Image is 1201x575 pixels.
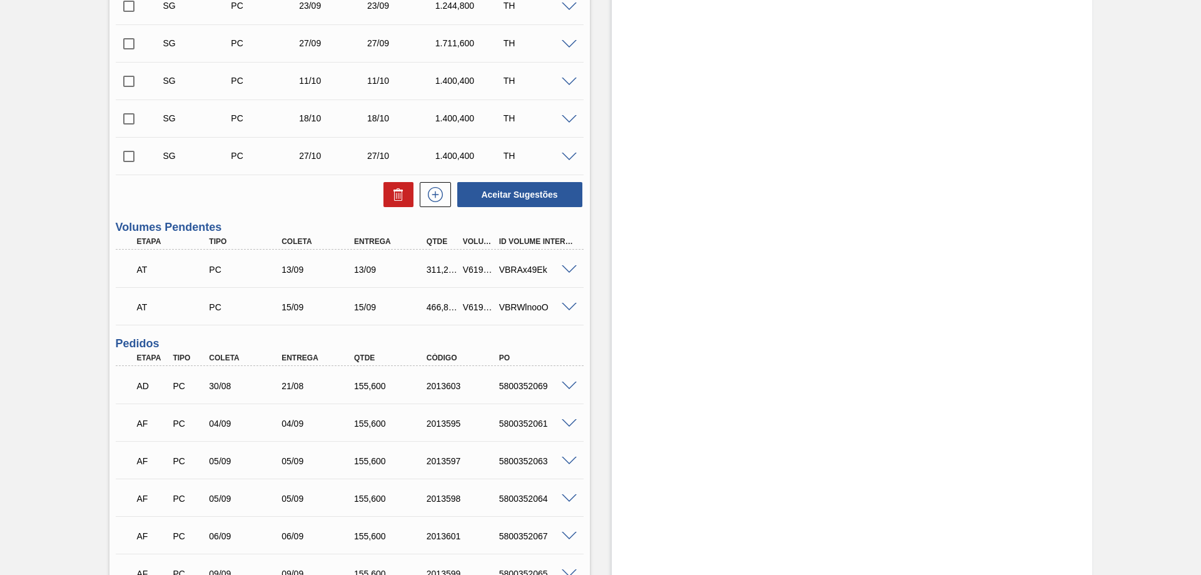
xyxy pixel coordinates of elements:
div: Sugestão Criada [160,76,236,86]
div: V619665 [460,265,497,275]
div: 1.400,400 [432,151,508,161]
div: 155,600 [351,419,432,429]
div: Aguardando Faturamento [134,522,171,550]
div: Aguardando Faturamento [134,485,171,512]
div: Entrega [278,354,360,362]
div: Qtde [423,237,461,246]
div: TH [500,113,576,123]
div: PO [496,354,577,362]
div: Pedido de Compra [228,151,303,161]
div: TH [500,38,576,48]
div: Aceitar Sugestões [451,181,584,208]
div: 311,200 [423,265,461,275]
div: 27/09/2025 [364,38,440,48]
div: Aguardando Informações de Transporte [134,256,215,283]
div: 18/10/2025 [296,113,372,123]
div: Id Volume Interno [496,237,577,246]
div: 1.400,400 [432,113,508,123]
p: AF [137,456,168,466]
div: Pedido de Compra [170,381,207,391]
div: 05/09/2025 [206,494,287,504]
div: Sugestão Criada [160,113,236,123]
p: AT [137,302,212,312]
div: 18/10/2025 [364,113,440,123]
div: 155,600 [351,531,432,541]
div: Código [423,354,505,362]
div: 05/09/2025 [278,494,360,504]
div: Excluir Sugestões [377,182,413,207]
div: Qtde [351,354,432,362]
div: 2013595 [423,419,505,429]
div: Pedido de Compra [170,419,207,429]
div: Sugestão Criada [160,151,236,161]
div: TH [500,151,576,161]
div: TH [500,76,576,86]
div: 23/09/2025 [364,1,440,11]
div: 2013597 [423,456,505,466]
div: Nova sugestão [413,182,451,207]
div: Coleta [206,354,287,362]
div: 13/09/2025 [351,265,432,275]
div: 2013601 [423,531,505,541]
div: 30/08/2025 [206,381,287,391]
div: 155,600 [351,494,432,504]
div: 1.400,400 [432,76,508,86]
div: 04/09/2025 [278,419,360,429]
div: Pedido de Compra [206,302,287,312]
button: Aceitar Sugestões [457,182,582,207]
div: 06/09/2025 [278,531,360,541]
div: Pedido de Compra [228,76,303,86]
div: V619664 [460,302,497,312]
div: Pedido de Compra [228,113,303,123]
p: AF [137,531,168,541]
div: Pedido de Compra [228,38,303,48]
div: Sugestão Criada [160,38,236,48]
div: 06/09/2025 [206,531,287,541]
div: Pedido de Compra [170,531,207,541]
div: VBRWlnooO [496,302,577,312]
div: 15/09/2025 [278,302,360,312]
div: 2013598 [423,494,505,504]
div: 5800352067 [496,531,577,541]
div: Volume Portal [460,237,497,246]
div: Sugestão Criada [160,1,236,11]
div: 5800352064 [496,494,577,504]
div: 15/09/2025 [351,302,432,312]
div: Aguardando Informações de Transporte [134,293,215,321]
div: 04/09/2025 [206,419,287,429]
div: Tipo [206,237,287,246]
div: Etapa [134,237,215,246]
div: Pedido de Compra [206,265,287,275]
div: Entrega [351,237,432,246]
div: 5800352069 [496,381,577,391]
p: AF [137,494,168,504]
div: Etapa [134,354,171,362]
div: TH [500,1,576,11]
div: Pedido de Compra [170,494,207,504]
div: 1.244,800 [432,1,508,11]
div: Aguardando Descarga [134,372,171,400]
div: 5800352063 [496,456,577,466]
div: 466,800 [423,302,461,312]
div: 05/09/2025 [278,456,360,466]
div: 2013603 [423,381,505,391]
div: 155,600 [351,381,432,391]
div: 21/08/2025 [278,381,360,391]
div: Aguardando Faturamento [134,447,171,475]
div: Coleta [278,237,360,246]
div: 27/09/2025 [296,38,372,48]
div: 11/10/2025 [364,76,440,86]
h3: Volumes Pendentes [116,221,584,234]
div: 23/09/2025 [296,1,372,11]
div: 155,600 [351,456,432,466]
p: AT [137,265,212,275]
div: 27/10/2025 [296,151,372,161]
p: AF [137,419,168,429]
div: Tipo [170,354,207,362]
div: Aguardando Faturamento [134,410,171,437]
div: 1.711,600 [432,38,508,48]
div: 27/10/2025 [364,151,440,161]
div: VBRAx49Ek [496,265,577,275]
p: AD [137,381,168,391]
div: 5800352061 [496,419,577,429]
